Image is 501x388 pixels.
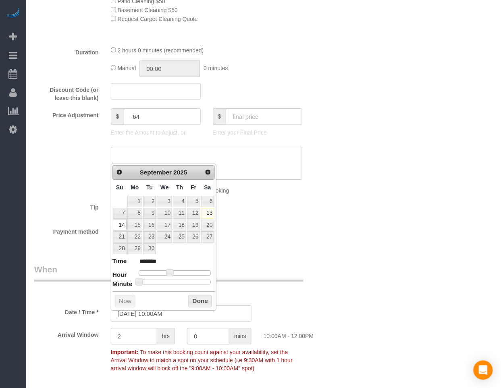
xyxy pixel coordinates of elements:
[205,169,211,175] span: Next
[173,220,186,230] a: 18
[157,196,172,207] a: 3
[176,184,183,191] span: Thursday
[131,184,139,191] span: Monday
[157,231,172,242] a: 24
[116,184,123,191] span: Sunday
[28,83,105,102] label: Discount Code (or leave this blank)
[173,208,186,219] a: 11
[187,231,200,242] a: 26
[112,270,127,280] dt: Hour
[258,328,334,340] div: 10:00AM - 12:00PM
[115,295,135,308] button: Now
[127,196,142,207] a: 1
[173,196,186,207] a: 4
[113,208,127,219] a: 7
[226,108,302,125] input: final price
[474,361,493,380] div: Open Intercom Messenger
[204,184,211,191] span: Saturday
[112,280,133,290] dt: Minute
[157,208,172,219] a: 10
[157,220,172,230] a: 17
[118,16,198,22] span: Request Carpet Cleaning Quote
[201,231,214,242] a: 27
[28,305,105,316] label: Date / Time *
[111,108,124,125] span: $
[111,129,201,137] p: Enter the Amount to Adjust, or
[127,231,142,242] a: 22
[157,328,175,344] span: hrs
[201,208,214,219] a: 13
[118,7,178,13] span: Basement Cleaning $50
[187,208,200,219] a: 12
[28,201,105,212] label: Tip
[113,220,127,230] a: 14
[127,208,142,219] a: 8
[173,169,187,176] span: 2025
[114,166,125,178] a: Prev
[202,166,214,178] a: Next
[187,196,200,207] a: 5
[28,328,105,339] label: Arrival Window
[191,184,196,191] span: Friday
[173,231,186,242] a: 25
[213,108,226,125] span: $
[118,47,204,54] span: 2 hours 0 minutes (recommended)
[146,184,153,191] span: Tuesday
[140,169,172,176] span: September
[111,349,139,355] strong: Important:
[160,184,169,191] span: Wednesday
[143,208,156,219] a: 9
[111,349,293,371] span: To make this booking count against your availability, set the Arrival Window to match a spot on y...
[111,305,252,322] input: MM/DD/YYYY HH:MM
[229,328,252,344] span: mins
[204,65,228,71] span: 0 minutes
[201,196,214,207] a: 6
[5,8,21,19] img: Automaid Logo
[112,257,127,267] dt: Time
[113,231,127,242] a: 21
[213,129,303,137] p: Enter your Final Price
[143,231,156,242] a: 23
[34,264,304,282] legend: When
[187,220,200,230] a: 19
[28,225,105,236] label: Payment method
[116,169,123,175] span: Prev
[127,243,142,254] a: 29
[201,220,214,230] a: 20
[127,220,142,230] a: 15
[143,220,156,230] a: 16
[143,196,156,207] a: 2
[28,46,105,56] label: Duration
[143,243,156,254] a: 30
[188,295,212,308] button: Done
[113,243,127,254] a: 28
[118,65,136,71] span: Manual
[28,108,105,119] label: Price Adjustment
